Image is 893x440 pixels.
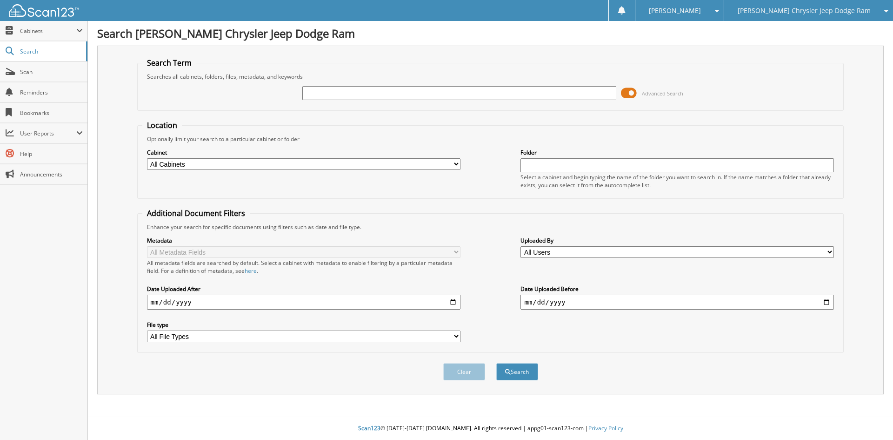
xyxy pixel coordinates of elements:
[142,120,182,130] legend: Location
[20,47,81,55] span: Search
[142,208,250,218] legend: Additional Document Filters
[520,173,834,189] div: Select a cabinet and begin typing the name of the folder you want to search in. If the name match...
[649,8,701,14] span: [PERSON_NAME]
[520,295,834,310] input: end
[147,295,460,310] input: start
[520,149,834,156] label: Folder
[20,68,83,76] span: Scan
[147,259,460,275] div: All metadata fields are searched by default. Select a cabinet with metadata to enable filtering b...
[20,88,83,96] span: Reminders
[520,285,834,293] label: Date Uploaded Before
[142,223,839,231] div: Enhance your search for specific documents using filters such as date and file type.
[520,237,834,244] label: Uploaded By
[147,285,460,293] label: Date Uploaded After
[20,109,83,117] span: Bookmarks
[588,424,623,432] a: Privacy Policy
[738,8,871,14] span: [PERSON_NAME] Chrysler Jeep Dodge Ram
[358,424,380,432] span: Scan123
[97,26,884,41] h1: Search [PERSON_NAME] Chrysler Jeep Dodge Ram
[496,363,538,380] button: Search
[642,90,683,97] span: Advanced Search
[142,73,839,81] div: Searches all cabinets, folders, files, metadata, and keywords
[142,58,196,68] legend: Search Term
[147,149,460,156] label: Cabinet
[245,267,257,275] a: here
[142,135,839,143] div: Optionally limit your search to a particular cabinet or folder
[20,150,83,158] span: Help
[20,27,76,35] span: Cabinets
[443,363,485,380] button: Clear
[20,129,76,137] span: User Reports
[88,417,893,440] div: © [DATE]-[DATE] [DOMAIN_NAME]. All rights reserved | appg01-scan123-com |
[147,237,460,244] label: Metadata
[9,4,79,17] img: scan123-logo-white.svg
[20,170,83,178] span: Announcements
[147,321,460,329] label: File type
